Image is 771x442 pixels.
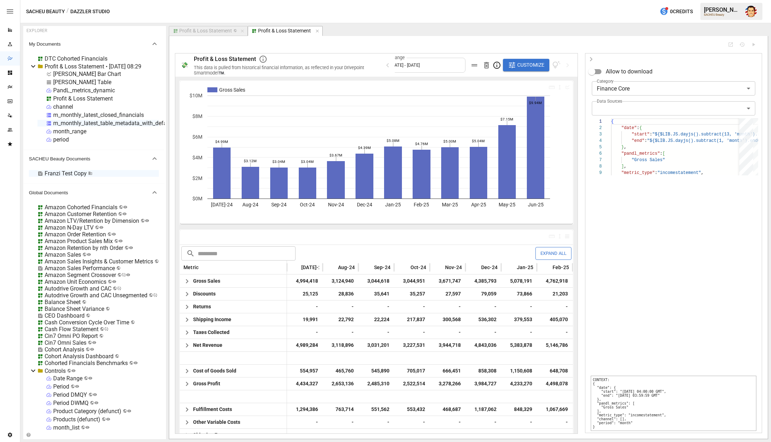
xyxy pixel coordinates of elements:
[503,59,549,72] button: Customize
[505,313,533,326] span: 379,553
[606,67,652,76] span: Allow to download
[112,232,116,236] svg: Public
[639,125,642,130] span: {
[301,160,314,164] text: $3.04M
[565,429,569,441] span: -
[565,416,569,428] span: -
[194,56,256,62] span: Profit & Loss Statement
[499,202,515,207] text: May-25
[94,401,99,405] svg: Public
[75,384,79,389] svg: Public
[193,342,222,348] span: Net Revenue
[632,138,645,143] span: "end"
[433,403,462,416] span: 468,687
[741,1,761,21] button: Austin Gardner-Smith
[315,429,319,441] span: -
[621,151,660,156] span: "pandl_metrics"
[126,273,130,277] svg: Public
[517,61,544,70] span: Customize
[104,327,109,331] svg: Published
[469,288,498,300] span: 79,059
[351,326,355,339] span: -
[53,87,115,94] div: PandL_metrics_dynamic
[53,400,89,406] div: Period DWMQ
[122,212,127,216] svg: Public
[434,262,444,272] button: Sort
[445,264,462,271] span: Nov-24
[481,264,498,271] span: Dec-24
[529,101,542,105] text: $9.94M
[45,265,115,272] div: Amazon Sales Performance
[362,339,390,351] span: 3,031,201
[433,313,462,326] span: 300,568
[153,293,157,297] svg: Published
[458,326,462,339] span: -
[357,202,372,207] text: Dec-24
[505,275,533,287] span: 5,078,191
[505,403,533,416] span: 848,329
[589,144,602,150] div: 5
[291,288,319,300] span: 25,125
[53,416,100,423] div: Products (defunct)
[358,146,371,150] text: $4.39M
[621,170,655,175] span: "metric_type"
[53,383,69,390] div: Period
[326,403,355,416] span: 763,714
[45,353,114,360] div: Cohort Analysis Dashboard
[326,377,355,390] span: 2,653,136
[493,326,498,339] span: -
[300,202,315,207] text: Oct-24
[621,145,624,150] span: }
[45,258,153,265] div: Amazon Sales Insights & Customer Metrics
[326,339,355,351] span: 3,118,896
[271,202,287,207] text: Sep-24
[327,262,337,272] button: Sort
[540,365,569,377] span: 648,708
[338,264,355,271] span: Aug-24
[45,305,104,312] div: Balance Sheet Variance
[179,28,232,34] div: Profit & Loss Statement
[242,202,258,207] text: Aug-24
[45,231,106,238] div: Amazon Order Retention
[398,377,426,390] span: 2,522,514
[26,28,47,33] div: EXPLORER
[23,184,165,201] button: Global Documents
[386,300,390,313] span: -
[199,262,209,272] button: Sort
[422,326,426,339] span: -
[363,262,373,272] button: Sort
[728,42,734,47] button: Open Report
[632,158,665,163] span: "Gross Sales"
[390,62,420,68] span: [DATE] - [DATE]
[433,365,462,377] span: 666,451
[458,300,462,313] span: -
[621,164,624,169] span: ]
[193,304,211,309] span: Returns
[701,170,704,175] span: ,
[23,35,165,52] button: My Documents
[328,202,344,207] text: Nov-24
[87,252,91,257] svg: Public
[45,245,123,251] div: Amazon Retention by nth Order
[506,262,516,272] button: Sort
[535,247,571,259] button: Expand All
[326,275,355,287] span: 3,124,940
[433,377,462,390] span: 3,278,266
[540,275,569,287] span: 4,762,918
[621,125,637,130] span: "date"
[53,112,144,118] div: m_monthly_latest_closed_financials
[169,26,248,36] button: Profit & Loss Statement
[193,278,220,284] span: Gross Sales
[192,155,202,160] text: $4M
[410,264,426,271] span: Oct-24
[553,264,569,271] span: Feb-25
[645,138,647,143] span: :
[540,403,569,416] span: 1,067,669
[26,7,65,16] button: SACHEU Beauty
[29,41,150,47] span: My Documents
[589,150,602,157] div: 6
[133,361,138,365] svg: Public
[398,403,426,416] span: 553,432
[386,416,390,428] span: -
[53,79,111,86] div: [PERSON_NAME] Table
